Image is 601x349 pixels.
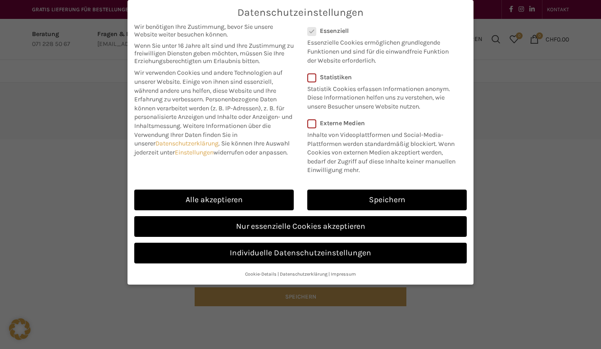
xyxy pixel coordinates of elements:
p: Essenzielle Cookies ermöglichen grundlegende Funktionen und sind für die einwandfreie Funktion de... [307,35,455,65]
a: Impressum [331,271,356,277]
span: Weitere Informationen über die Verwendung Ihrer Daten finden Sie in unserer . [134,122,271,147]
a: Datenschutzerklärung [155,140,219,147]
a: Alle akzeptieren [134,190,294,210]
p: Inhalte von Videoplattformen und Social-Media-Plattformen werden standardmäßig blockiert. Wenn Co... [307,127,461,175]
span: Wenn Sie unter 16 Jahre alt sind und Ihre Zustimmung zu freiwilligen Diensten geben möchten, müss... [134,42,294,65]
a: Einstellungen [175,149,214,156]
span: Personenbezogene Daten können verarbeitet werden (z. B. IP-Adressen), z. B. für personalisierte A... [134,95,292,130]
a: Individuelle Datenschutzeinstellungen [134,243,467,263]
span: Sie können Ihre Auswahl jederzeit unter widerrufen oder anpassen. [134,140,290,156]
p: Statistik Cookies erfassen Informationen anonym. Diese Informationen helfen uns zu verstehen, wie... [307,81,455,111]
a: Speichern [307,190,467,210]
label: Externe Medien [307,119,461,127]
label: Statistiken [307,73,455,81]
span: Datenschutzeinstellungen [237,7,364,18]
a: Datenschutzerklärung [280,271,328,277]
a: Nur essenzielle Cookies akzeptieren [134,216,467,237]
label: Essenziell [307,27,455,35]
span: Wir benötigen Ihre Zustimmung, bevor Sie unsere Website weiter besuchen können. [134,23,294,38]
a: Cookie-Details [245,271,277,277]
span: Wir verwenden Cookies und andere Technologien auf unserer Website. Einige von ihnen sind essenzie... [134,69,282,103]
